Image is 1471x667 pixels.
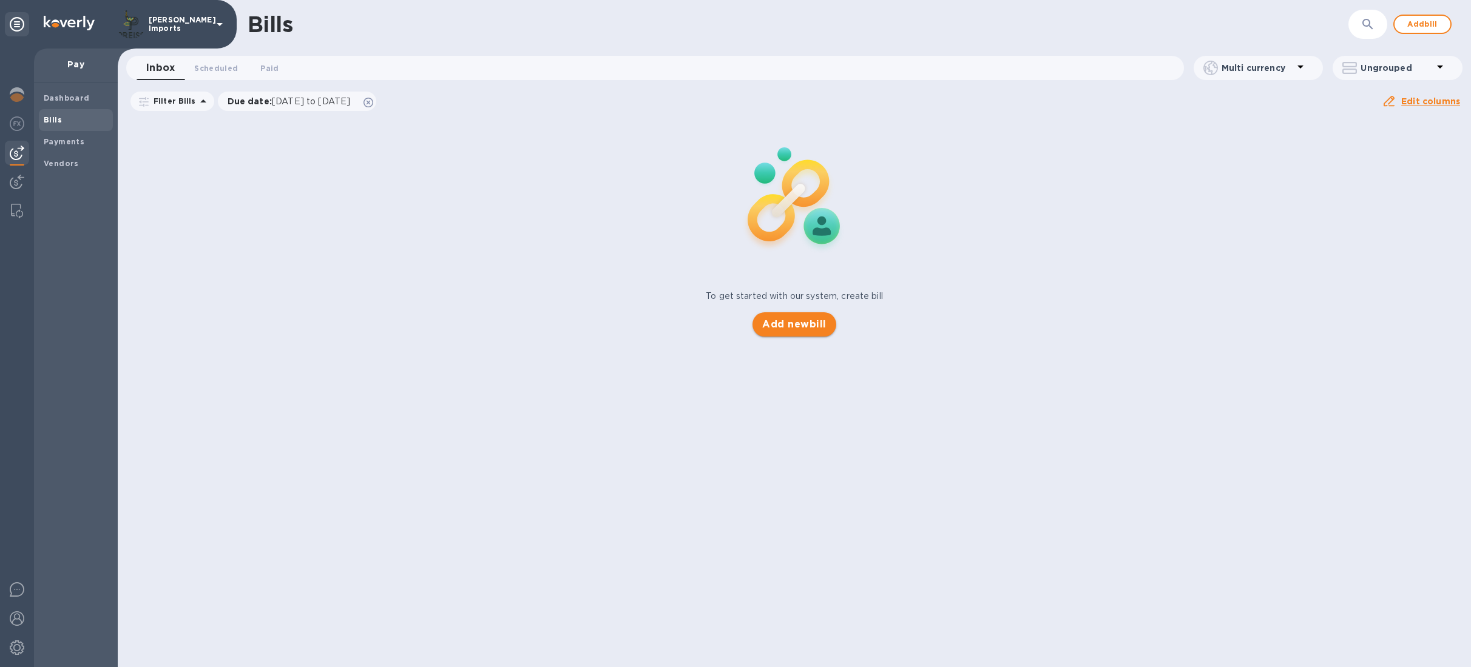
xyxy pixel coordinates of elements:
u: Edit columns [1401,96,1460,106]
p: To get started with our system, create bill [706,290,883,303]
p: Due date : [228,95,357,107]
span: Scheduled [194,62,238,75]
b: Vendors [44,159,79,168]
h1: Bills [248,12,293,37]
div: Unpin categories [5,12,29,36]
button: Addbill [1393,15,1452,34]
img: Foreign exchange [10,116,24,131]
button: Add newbill [752,312,836,337]
b: Payments [44,137,84,146]
div: Due date:[DATE] to [DATE] [218,92,377,111]
span: Inbox [146,59,175,76]
p: Pay [44,58,108,70]
span: [DATE] to [DATE] [272,96,350,106]
img: Logo [44,16,95,30]
p: Filter Bills [149,96,196,106]
span: Add bill [1404,17,1441,32]
p: Ungrouped [1361,62,1433,74]
span: Paid [260,62,279,75]
p: Multi currency [1222,62,1294,74]
p: [PERSON_NAME] Imports [149,16,209,33]
span: Add new bill [762,317,826,332]
b: Bills [44,115,62,124]
b: Dashboard [44,93,90,102]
